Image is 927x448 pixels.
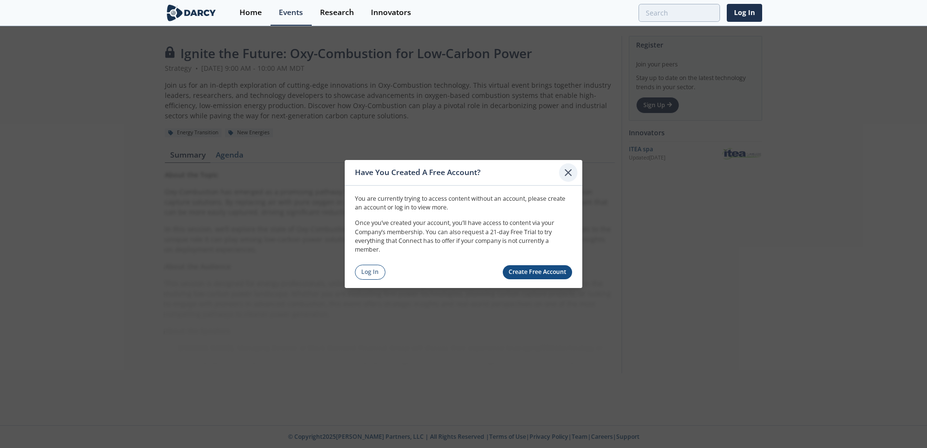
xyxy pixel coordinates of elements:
[279,9,303,16] div: Events
[355,163,559,182] div: Have You Created A Free Account?
[727,4,762,22] a: Log In
[165,4,218,21] img: logo-wide.svg
[639,4,720,22] input: Advanced Search
[503,265,573,279] a: Create Free Account
[355,265,385,280] a: Log In
[240,9,262,16] div: Home
[355,219,572,255] p: Once you’ve created your account, you’ll have access to content via your Company’s membership. Yo...
[355,194,572,212] p: You are currently trying to access content without an account, please create an account or log in...
[371,9,411,16] div: Innovators
[320,9,354,16] div: Research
